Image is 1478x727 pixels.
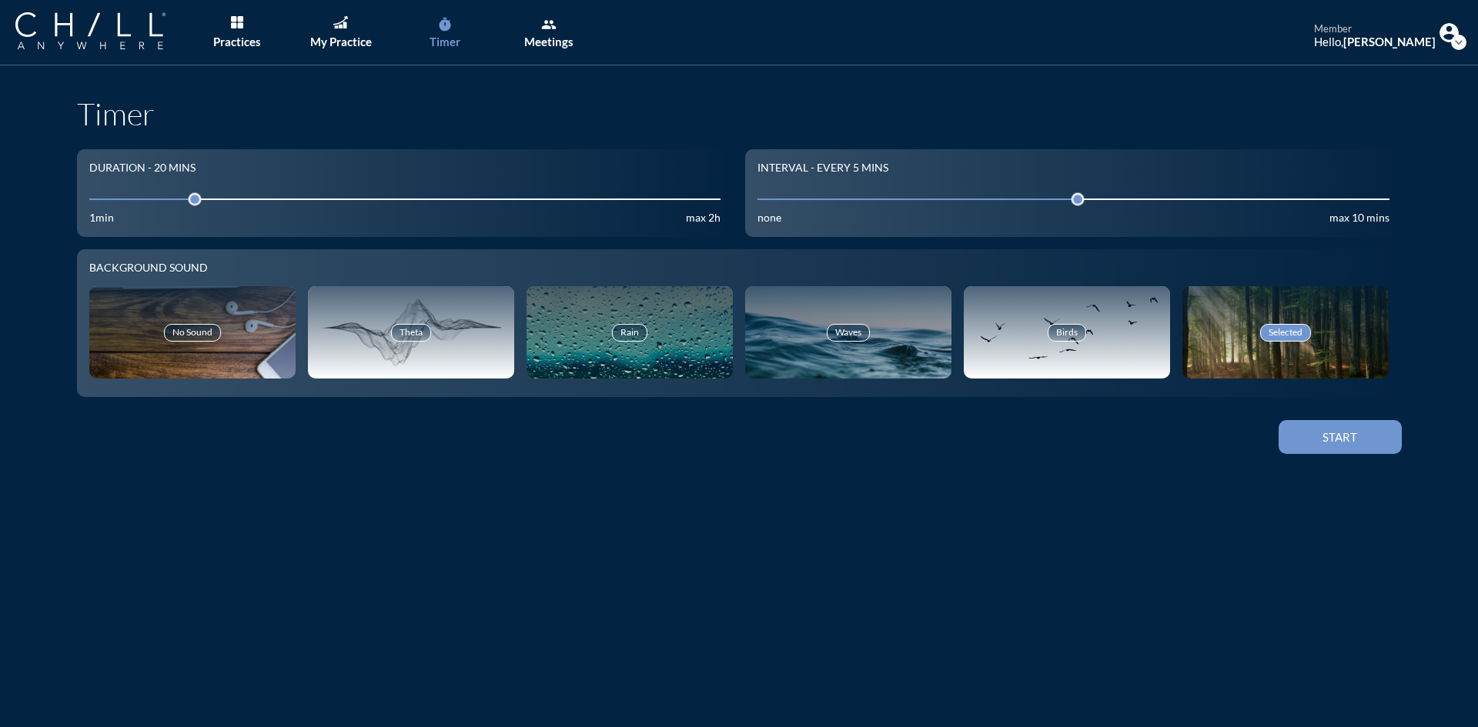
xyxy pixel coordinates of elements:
div: Meetings [524,35,573,48]
div: max 10 mins [1329,212,1389,225]
i: timer [437,17,453,32]
div: Background sound [89,262,1389,275]
div: member [1314,23,1436,35]
div: Duration - 20 mins [89,162,196,175]
div: Hello, [1314,35,1436,48]
div: Theta [391,324,431,341]
div: Selected [1260,324,1311,341]
div: max 2h [686,212,721,225]
i: expand_more [1451,35,1466,50]
div: Rain [612,324,647,341]
div: Interval - Every 5 mins [757,162,888,175]
button: Start [1279,420,1402,454]
div: Start [1306,430,1375,444]
strong: [PERSON_NAME] [1343,35,1436,48]
div: 1min [89,212,114,225]
div: No Sound [164,324,221,341]
div: none [757,212,781,225]
i: group [541,17,557,32]
div: Timer [430,35,460,48]
div: Birds [1048,324,1086,341]
img: Company Logo [15,12,166,49]
h1: Timer [77,95,1402,132]
div: Waves [827,324,870,341]
a: Company Logo [15,12,196,52]
div: Practices [213,35,261,48]
img: List [231,16,243,28]
img: Profile icon [1440,23,1459,42]
img: Graph [333,16,347,28]
div: My Practice [310,35,372,48]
